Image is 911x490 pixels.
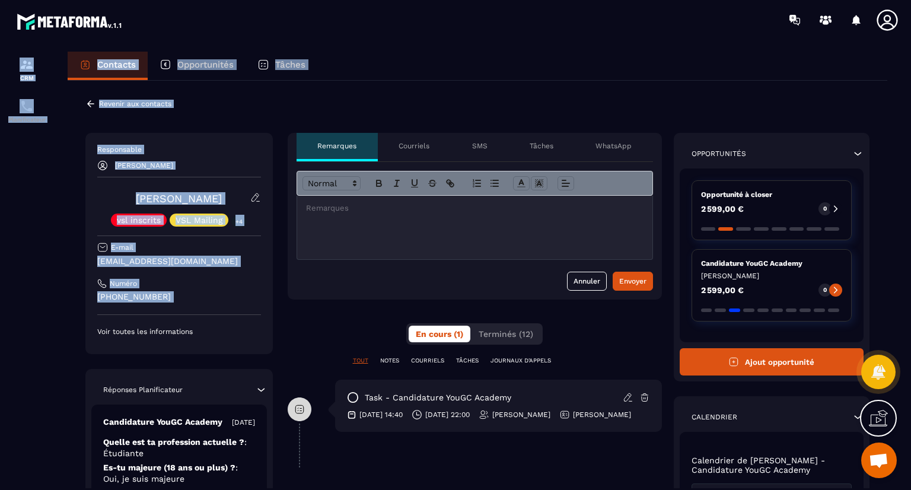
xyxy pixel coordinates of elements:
[97,145,261,154] p: Responsable
[409,326,470,342] button: En cours (1)
[103,462,255,485] p: Es-tu majeure (18 ans ou plus) ?
[399,141,429,151] p: Courriels
[3,75,50,81] p: CRM
[411,357,444,365] p: COURRIELS
[492,410,550,419] p: [PERSON_NAME]
[148,52,246,80] a: Opportunités
[246,52,317,80] a: Tâches
[3,49,50,90] a: formationformationCRM
[823,205,827,213] p: 0
[176,216,222,224] p: VSL Mailing
[177,59,234,70] p: Opportunités
[530,141,553,151] p: Tâches
[701,271,843,281] p: [PERSON_NAME]
[111,243,133,252] p: E-mail
[619,275,646,287] div: Envoyer
[595,141,632,151] p: WhatsApp
[701,259,843,268] p: Candidature YouGC Academy
[380,357,399,365] p: NOTES
[115,161,173,170] p: [PERSON_NAME]
[20,58,34,72] img: formation
[692,456,852,475] p: Calendrier de [PERSON_NAME] - Candidature YouGC Academy
[490,357,551,365] p: JOURNAUX D'APPELS
[365,392,511,403] p: task - Candidature YouGC Academy
[17,11,123,32] img: logo
[680,348,864,376] button: Ajout opportunité
[97,59,136,70] p: Contacts
[117,216,161,224] p: vsl inscrits
[231,215,247,228] p: +4
[3,90,50,132] a: schedulerschedulerPlanificateur
[232,418,255,427] p: [DATE]
[701,190,843,199] p: Opportunité à closer
[136,192,222,205] a: [PERSON_NAME]
[613,272,653,291] button: Envoyer
[103,416,222,428] p: Candidature YouGC Academy
[97,327,261,336] p: Voir toutes les informations
[353,357,368,365] p: TOUT
[68,52,148,80] a: Contacts
[692,412,737,422] p: Calendrier
[573,410,631,419] p: [PERSON_NAME]
[425,410,470,419] p: [DATE] 22:00
[103,437,255,459] p: Quelle est ta profession actuelle ?
[701,286,744,294] p: 2 599,00 €
[20,99,34,113] img: scheduler
[97,291,261,303] p: [PHONE_NUMBER]
[823,286,827,294] p: 0
[110,279,137,288] p: Numéro
[99,100,171,108] p: Revenir aux contacts
[275,59,305,70] p: Tâches
[103,385,183,394] p: Réponses Planificateur
[456,357,479,365] p: TÂCHES
[472,141,488,151] p: SMS
[3,116,50,123] p: Planificateur
[317,141,356,151] p: Remarques
[692,149,746,158] p: Opportunités
[359,410,403,419] p: [DATE] 14:40
[472,326,540,342] button: Terminés (12)
[701,205,744,213] p: 2 599,00 €
[861,443,897,478] a: Ouvrir le chat
[567,272,607,291] button: Annuler
[416,329,463,339] span: En cours (1)
[97,256,261,267] p: [EMAIL_ADDRESS][DOMAIN_NAME]
[479,329,533,339] span: Terminés (12)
